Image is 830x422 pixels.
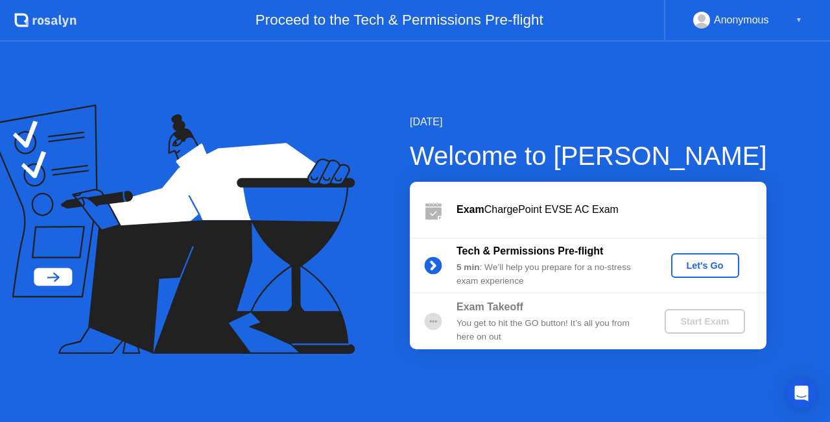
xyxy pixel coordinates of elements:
div: You get to hit the GO button! It’s all you from here on out [456,317,643,343]
div: ▼ [796,12,802,29]
div: : We’ll help you prepare for a no-stress exam experience [456,261,643,288]
div: [DATE] [410,114,767,130]
div: Let's Go [676,260,734,271]
div: Welcome to [PERSON_NAME] [410,136,767,175]
div: ChargePoint EVSE AC Exam [456,202,766,217]
button: Let's Go [671,253,739,278]
div: Start Exam [670,316,739,327]
div: Anonymous [714,12,769,29]
b: Exam Takeoff [456,301,523,312]
div: Open Intercom Messenger [786,378,817,409]
b: 5 min [456,262,480,272]
b: Tech & Permissions Pre-flight [456,245,603,256]
b: Exam [456,204,484,215]
button: Start Exam [665,309,744,334]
